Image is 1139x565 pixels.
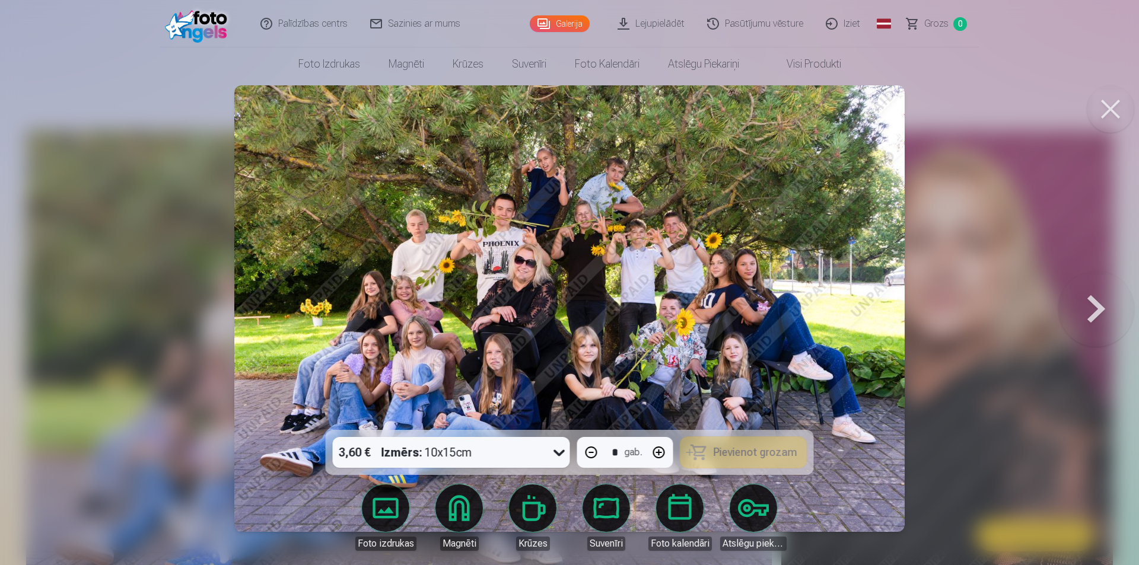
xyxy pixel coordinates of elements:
a: Foto kalendāri [647,484,713,551]
a: Suvenīri [573,484,640,551]
a: Visi produkti [753,47,855,81]
a: Galerija [530,15,590,32]
div: Atslēgu piekariņi [720,537,787,551]
div: Magnēti [440,537,479,551]
div: Foto izdrukas [355,537,416,551]
a: Foto kalendāri [561,47,654,81]
div: gab. [625,445,642,459]
a: Krūzes [438,47,498,81]
a: Atslēgu piekariņi [720,484,787,551]
a: Magnēti [426,484,492,551]
a: Foto izdrukas [352,484,419,551]
a: Foto izdrukas [284,47,374,81]
div: 10x15cm [381,437,472,468]
a: Suvenīri [498,47,561,81]
a: Magnēti [374,47,438,81]
strong: Izmērs : [381,444,422,461]
button: Pievienot grozam [680,437,807,468]
div: Krūzes [516,537,550,551]
div: Foto kalendāri [648,537,712,551]
span: 0 [953,17,967,31]
a: Atslēgu piekariņi [654,47,753,81]
img: /fa1 [165,5,233,43]
span: Pievienot grozam [714,447,797,458]
span: Grozs [924,17,949,31]
a: Krūzes [499,484,566,551]
div: 3,60 € [333,437,377,468]
div: Suvenīri [587,537,625,551]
